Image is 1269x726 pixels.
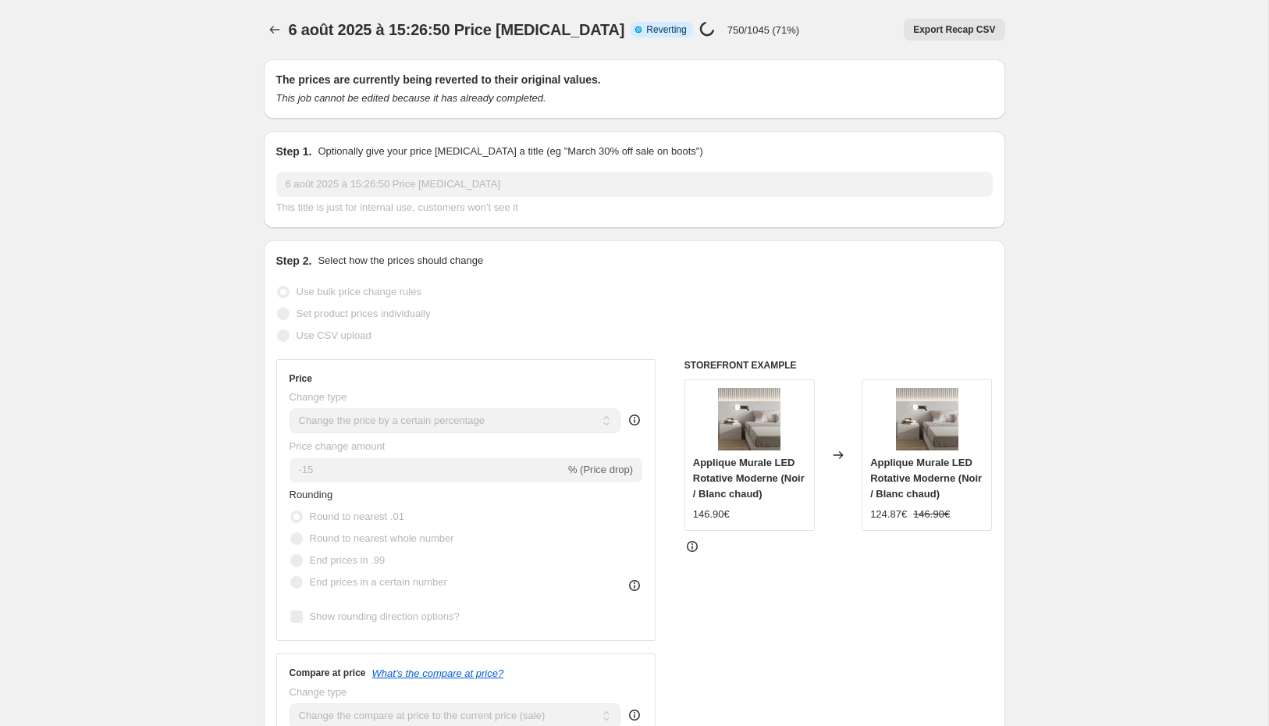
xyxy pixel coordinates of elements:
[310,610,460,622] span: Show rounding direction options?
[290,440,386,452] span: Price change amount
[276,92,546,104] i: This job cannot be edited because it has already completed.
[904,19,1004,41] button: Export Recap CSV
[310,532,454,544] span: Round to nearest whole number
[684,359,993,372] h6: STOREFRONT EXAMPLE
[310,554,386,566] span: End prices in .99
[297,329,371,341] span: Use CSV upload
[290,489,333,500] span: Rounding
[276,144,312,159] h2: Step 1.
[646,23,686,36] span: Reverting
[290,457,565,482] input: -15
[693,507,730,522] div: 146.90€
[276,172,993,197] input: 30% off holiday sale
[627,412,642,428] div: help
[693,457,805,500] span: Applique Murale LED Rotative Moderne (Noir / Blanc chaud)
[290,391,347,403] span: Change type
[276,201,518,213] span: This title is just for internal use, customers won't see it
[718,388,780,450] img: S7eeaa845240844b28ae7dcddfe62862bT_80x.webp
[297,286,421,297] span: Use bulk price change rules
[870,507,907,522] div: 124.87€
[318,253,483,269] p: Select how the prices should change
[913,23,995,36] span: Export Recap CSV
[913,507,950,522] strike: 146.90€
[297,308,431,319] span: Set product prices individually
[870,457,982,500] span: Applique Murale LED Rotative Moderne (Noir / Blanc chaud)
[290,667,366,679] h3: Compare at price
[372,667,504,679] button: What's the compare at price?
[727,24,800,36] p: 750/1045 (71%)
[289,21,625,38] span: 6 août 2025 à 15:26:50 Price [MEDICAL_DATA]
[290,372,312,385] h3: Price
[318,144,702,159] p: Optionally give your price [MEDICAL_DATA] a title (eg "March 30% off sale on boots")
[290,686,347,698] span: Change type
[310,576,447,588] span: End prices in a certain number
[276,72,993,87] h2: The prices are currently being reverted to their original values.
[568,464,633,475] span: % (Price drop)
[276,253,312,269] h2: Step 2.
[627,707,642,723] div: help
[896,388,958,450] img: S7eeaa845240844b28ae7dcddfe62862bT_80x.webp
[310,511,404,522] span: Round to nearest .01
[264,19,286,41] button: Price change jobs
